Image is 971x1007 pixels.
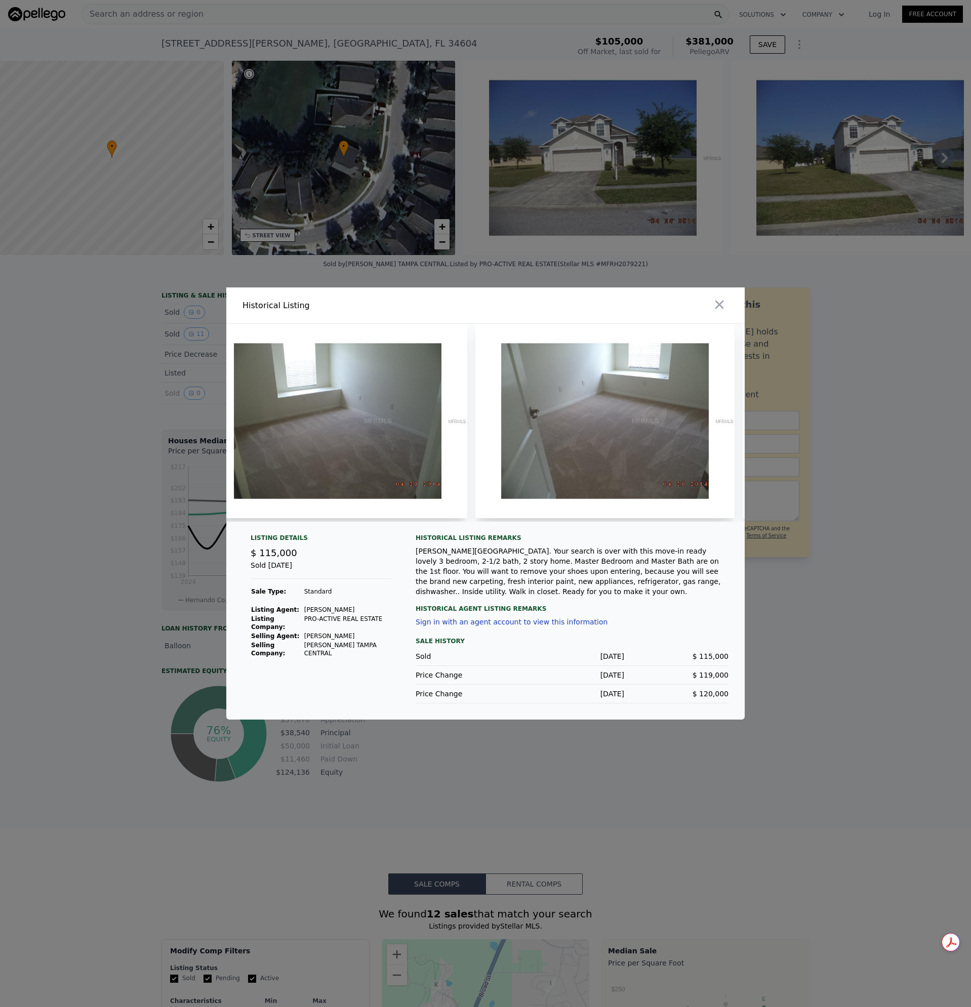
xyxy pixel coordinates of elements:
[416,651,520,661] div: Sold
[251,560,391,579] div: Sold [DATE]
[304,587,391,596] td: Standard
[304,632,391,641] td: [PERSON_NAME]
[251,615,285,631] strong: Listing Company:
[251,606,299,613] strong: Listing Agent:
[242,300,481,312] div: Historical Listing
[520,651,624,661] div: [DATE]
[251,633,300,640] strong: Selling Agent:
[416,670,520,680] div: Price Change
[416,546,729,597] div: [PERSON_NAME][GEOGRAPHIC_DATA]. Your search is over with this move-in ready lovely 3 bedroom, 2-1...
[693,652,729,660] span: $ 115,000
[304,641,391,658] td: [PERSON_NAME] TAMPA CENTRAL
[251,548,297,558] span: $ 115,000
[304,614,391,632] td: PRO-ACTIVE REAL ESTATE
[416,597,729,613] div: Historical Agent Listing Remarks
[693,671,729,679] span: $ 119,000
[304,605,391,614] td: [PERSON_NAME]
[251,534,391,546] div: Listing Details
[251,642,285,657] strong: Selling Company:
[416,635,729,647] div: Sale History
[416,534,729,542] div: Historical Listing remarks
[416,618,608,626] button: Sign in with an agent account to view this information
[693,690,729,698] span: $ 120,000
[208,324,467,518] img: Property Img
[475,324,735,518] img: Property Img
[520,670,624,680] div: [DATE]
[520,689,624,699] div: [DATE]
[416,689,520,699] div: Price Change
[251,588,286,595] strong: Sale Type:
